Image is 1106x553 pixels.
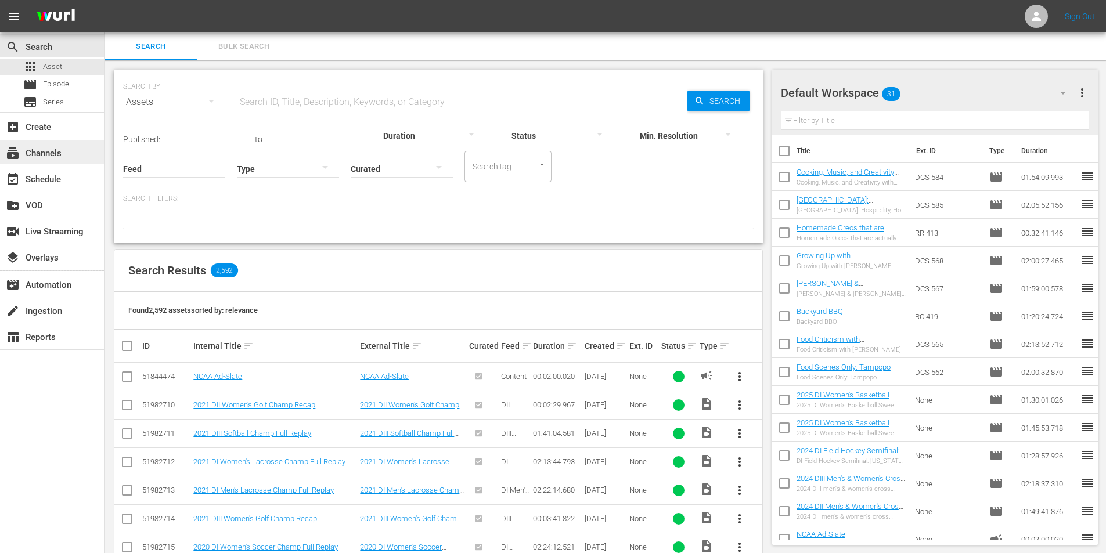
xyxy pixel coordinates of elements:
[1017,525,1080,553] td: 00:02:00.020
[733,370,747,384] span: more_vert
[909,135,983,167] th: Ext. ID
[797,318,843,326] div: Backyard BBQ
[1080,420,1094,434] span: reorder
[128,263,206,277] span: Search Results
[989,254,1003,268] span: Episode
[142,457,190,466] div: 51982712
[211,263,238,277] span: 2,592
[910,358,985,386] td: DCS 562
[910,497,985,525] td: None
[726,476,754,504] button: more_vert
[989,449,1003,462] span: Episode
[700,339,722,353] div: Type
[719,341,730,351] span: sort
[360,372,409,381] a: NCAA Ad-Slate
[360,400,464,418] a: 2021 DII Women's Golf Champ Recap
[567,341,577,351] span: sort
[585,543,626,551] div: [DATE]
[521,341,532,351] span: sort
[123,135,160,144] span: Published:
[1017,386,1080,414] td: 01:30:01.026
[23,78,37,92] span: Episode
[989,532,1003,546] span: Ad
[797,251,855,269] a: Growing Up with [PERSON_NAME]
[6,225,20,238] span: Live Streaming
[193,429,311,438] a: 2021 DIII Softball Champ Full Replay
[360,429,459,446] a: 2021 DIII Softball Champ Full Replay
[797,307,843,316] a: Backyard BBQ
[501,486,529,512] span: DI Men's Lacrosse
[585,486,626,494] div: [DATE]
[1080,448,1094,462] span: reorder
[243,341,254,351] span: sort
[726,391,754,419] button: more_vert
[629,543,658,551] div: None
[629,457,658,466] div: None
[533,429,581,438] div: 01:41:04.581
[469,341,498,350] div: Curated
[1017,358,1080,386] td: 02:00:32.870
[700,368,714,382] span: AD
[910,469,985,497] td: None
[982,135,1014,167] th: Type
[700,454,714,468] span: Video
[733,512,747,526] span: more_vert
[797,446,905,464] a: 2024 DI Field Hockey Semifinal: [US_STATE] vs. Northwestern
[733,427,747,440] span: more_vert
[797,418,906,436] a: 2025 DI Women's Basketball Sweet Sixteen: Ole Miss vs UCLA
[797,168,899,194] a: Cooking, Music, and Creativity with [PERSON_NAME] and [PERSON_NAME]
[726,420,754,447] button: more_vert
[989,170,1003,184] span: Episode
[142,429,190,438] div: 51982711
[629,400,658,409] div: None
[910,163,985,191] td: DCS 584
[1065,12,1095,21] a: Sign Out
[360,486,464,503] a: 2021 DI Men's Lacrosse Champ Full Replay
[1075,79,1089,107] button: more_vert
[1017,414,1080,442] td: 01:45:53.718
[629,341,658,350] div: Ext. ID
[1080,253,1094,267] span: reorder
[123,194,754,204] p: Search Filters:
[797,207,906,214] div: [GEOGRAPHIC_DATA]: Hospitality, Hot Dogs, and Pizza with [PERSON_NAME]
[142,514,190,523] div: 51982714
[687,341,697,351] span: sort
[533,543,581,551] div: 02:24:12.521
[733,398,747,412] span: more_vert
[585,514,626,523] div: [DATE]
[1017,330,1080,358] td: 02:13:52.712
[111,40,190,53] span: Search
[360,514,462,532] a: 2021 DIII Women's Golf Champ Recap
[6,251,20,265] span: Overlays
[989,476,1003,490] span: Episode
[733,455,747,469] span: more_vert
[1017,274,1080,302] td: 01:59:00.578
[193,339,356,353] div: Internal Title
[1017,469,1080,497] td: 02:18:37.310
[989,337,1003,351] span: Episode
[533,372,581,381] div: 00:02:00.020
[700,482,714,496] span: Video
[687,91,750,111] button: Search
[7,9,21,23] span: menu
[910,274,985,302] td: DCS 567
[6,120,20,134] span: Create
[142,372,190,381] div: 51844474
[797,335,864,352] a: Food Criticism with [PERSON_NAME]
[123,86,225,118] div: Assets
[1014,135,1084,167] th: Duration
[797,279,890,305] a: [PERSON_NAME] & [PERSON_NAME] Finally Talk About The Bear: Season 1
[797,374,891,381] div: Food Scenes Only: Tampopo
[1080,532,1094,545] span: reorder
[142,341,190,350] div: ID
[989,421,1003,435] span: Episode
[43,96,64,108] span: Series
[797,485,906,493] div: 2024 DIII men's & women's cross country championship: full replay
[536,159,547,170] button: Open
[910,247,985,274] td: DCS 568
[797,234,906,242] div: Homemade Oreos that are actually worth making at home
[797,402,906,409] div: 2025 DI Women's Basketball Sweet Sixteen: UConn vs [US_STATE]
[797,363,891,371] a: Food Scenes Only: Tampopo
[43,78,69,90] span: Episode
[585,457,626,466] div: [DATE]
